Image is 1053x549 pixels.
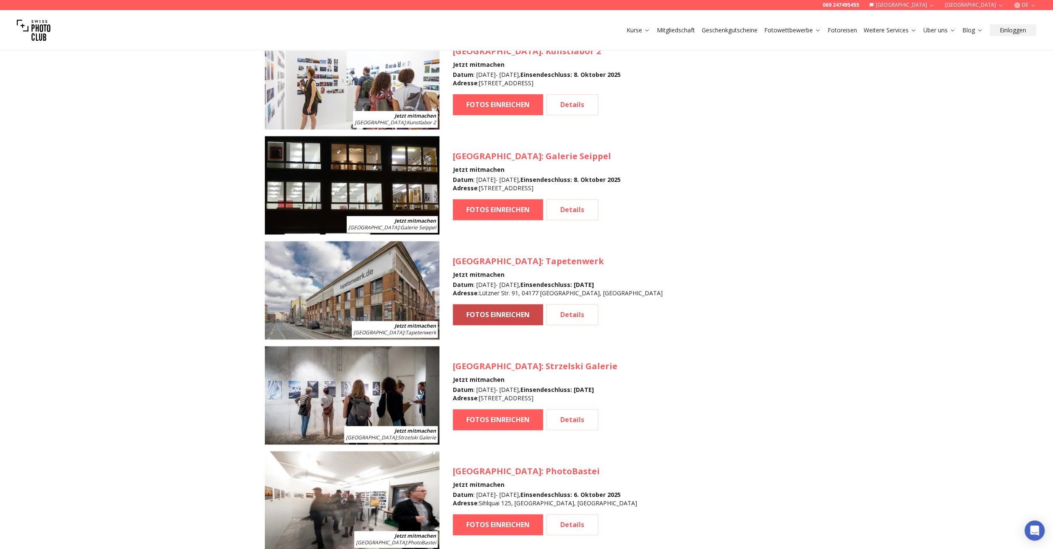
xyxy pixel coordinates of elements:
[453,289,478,297] b: Adresse
[520,71,621,79] b: Einsendeschluss : 8. Oktober 2025
[453,255,663,267] h3: : Tapetenwerk
[520,281,594,289] b: Einsendeschluss : [DATE]
[353,329,404,336] span: [GEOGRAPHIC_DATA]
[17,13,50,47] img: Swiss photo club
[395,112,436,119] b: Jetzt mitmachen
[698,24,761,36] button: Geschenkgutscheine
[623,24,653,36] button: Kurse
[923,26,956,34] a: Über uns
[453,386,617,402] div: : [DATE] - [DATE] , : [STREET_ADDRESS]
[453,465,541,477] span: [GEOGRAPHIC_DATA]
[627,26,650,34] a: Kurse
[657,26,695,34] a: Mitgliedschaft
[453,360,617,372] h3: : Strzelski Galerie
[355,119,436,126] span: : Kunstlabor 2
[764,26,821,34] a: Fotowettbewerbe
[702,26,758,34] a: Geschenkgutscheine
[453,409,543,430] a: FOTOS EINREICHEN
[395,217,436,224] b: Jetzt mitmachen
[453,150,621,162] h3: : Galerie Seippel
[520,491,621,499] b: Einsendeschluss : 6. Oktober 2025
[453,199,543,220] a: FOTOS EINREICHEN
[453,45,621,57] h3: : Kunstlabor 2
[824,24,860,36] button: Fotoreisen
[346,434,436,441] span: : Strzelski Galerie
[546,304,598,325] a: Details
[959,24,986,36] button: Blog
[453,176,621,192] div: : [DATE] - [DATE] , : [STREET_ADDRESS]
[453,304,543,325] a: FOTOS EINREICHEN
[520,176,621,184] b: Einsendeschluss : 8. Oktober 2025
[356,539,407,546] span: [GEOGRAPHIC_DATA]
[355,119,405,126] span: [GEOGRAPHIC_DATA]
[453,281,663,297] div: : [DATE] - [DATE] , : Lützner Str. 91, 04177 [GEOGRAPHIC_DATA], [GEOGRAPHIC_DATA]
[348,224,436,231] span: : Galerie Seippel
[453,360,541,372] span: [GEOGRAPHIC_DATA]
[453,491,637,507] div: : [DATE] - [DATE] , : Sihlquai 125, [GEOGRAPHIC_DATA], [GEOGRAPHIC_DATA]
[453,184,478,192] b: Adresse
[823,2,859,8] a: 069 247495455
[453,499,478,507] b: Adresse
[453,271,663,279] h4: Jetzt mitmachen
[453,45,541,57] span: [GEOGRAPHIC_DATA]
[353,329,436,336] span: : Tapetenwerk
[395,322,436,329] b: Jetzt mitmachen
[453,60,621,69] h4: Jetzt mitmachen
[265,346,439,444] img: SPC Photo Awards STUTTGART November 2025
[395,532,436,539] b: Jetzt mitmachen
[395,427,436,434] b: Jetzt mitmachen
[453,255,541,267] span: [GEOGRAPHIC_DATA]
[453,376,617,384] h4: Jetzt mitmachen
[453,165,621,174] h4: Jetzt mitmachen
[265,136,439,234] img: SPC Photo Awards KÖLN November 2025
[761,24,824,36] button: Fotowettbewerbe
[346,434,397,441] span: [GEOGRAPHIC_DATA]
[453,465,637,477] h3: : PhotoBastei
[920,24,959,36] button: Über uns
[453,150,541,162] span: [GEOGRAPHIC_DATA]
[546,94,598,115] a: Details
[453,386,473,394] b: Datum
[453,281,473,289] b: Datum
[453,71,473,79] b: Datum
[453,94,543,115] a: FOTOS EINREICHEN
[453,481,637,489] h4: Jetzt mitmachen
[265,241,439,339] img: SPC Photo Awards LEIPZIG November 2025
[453,79,478,87] b: Adresse
[1024,520,1045,541] div: Open Intercom Messenger
[356,539,436,546] span: : PhotoBastei
[828,26,857,34] a: Fotoreisen
[453,176,473,184] b: Datum
[990,24,1036,36] button: Einloggen
[453,394,478,402] b: Adresse
[348,224,399,231] span: [GEOGRAPHIC_DATA]
[860,24,920,36] button: Weitere Services
[453,514,543,535] a: FOTOS EINREICHEN
[453,71,621,87] div: : [DATE] - [DATE] , : [STREET_ADDRESS]
[453,491,473,499] b: Datum
[520,386,594,394] b: Einsendeschluss : [DATE]
[546,514,598,535] a: Details
[962,26,983,34] a: Blog
[864,26,917,34] a: Weitere Services
[546,409,598,430] a: Details
[265,31,439,129] img: SPC Photo Awards MÜNCHEN November 2025
[653,24,698,36] button: Mitgliedschaft
[546,199,598,220] a: Details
